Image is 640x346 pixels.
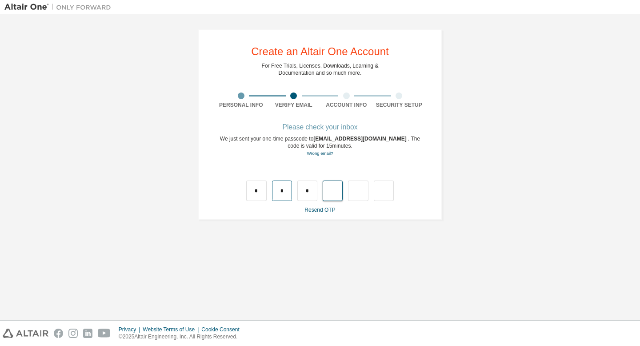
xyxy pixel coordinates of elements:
img: facebook.svg [54,329,63,338]
div: Please check your inbox [215,125,425,130]
span: [EMAIL_ADDRESS][DOMAIN_NAME] [313,136,408,142]
div: Personal Info [215,101,268,109]
a: Resend OTP [304,207,335,213]
img: linkedin.svg [83,329,92,338]
div: Cookie Consent [201,326,244,333]
img: instagram.svg [68,329,78,338]
div: Create an Altair One Account [251,46,389,57]
div: Website Terms of Use [143,326,201,333]
div: Verify Email [268,101,320,109]
a: Go back to the registration form [307,151,333,156]
p: © 2025 Altair Engineering, Inc. All Rights Reserved. [119,333,245,341]
div: For Free Trials, Licenses, Downloads, Learning & Documentation and so much more. [262,62,379,76]
div: We just sent your one-time passcode to . The code is valid for 15 minutes. [215,135,425,157]
img: altair_logo.svg [3,329,48,338]
img: youtube.svg [98,329,111,338]
div: Privacy [119,326,143,333]
img: Altair One [4,3,116,12]
div: Account Info [320,101,373,109]
div: Security Setup [373,101,426,109]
